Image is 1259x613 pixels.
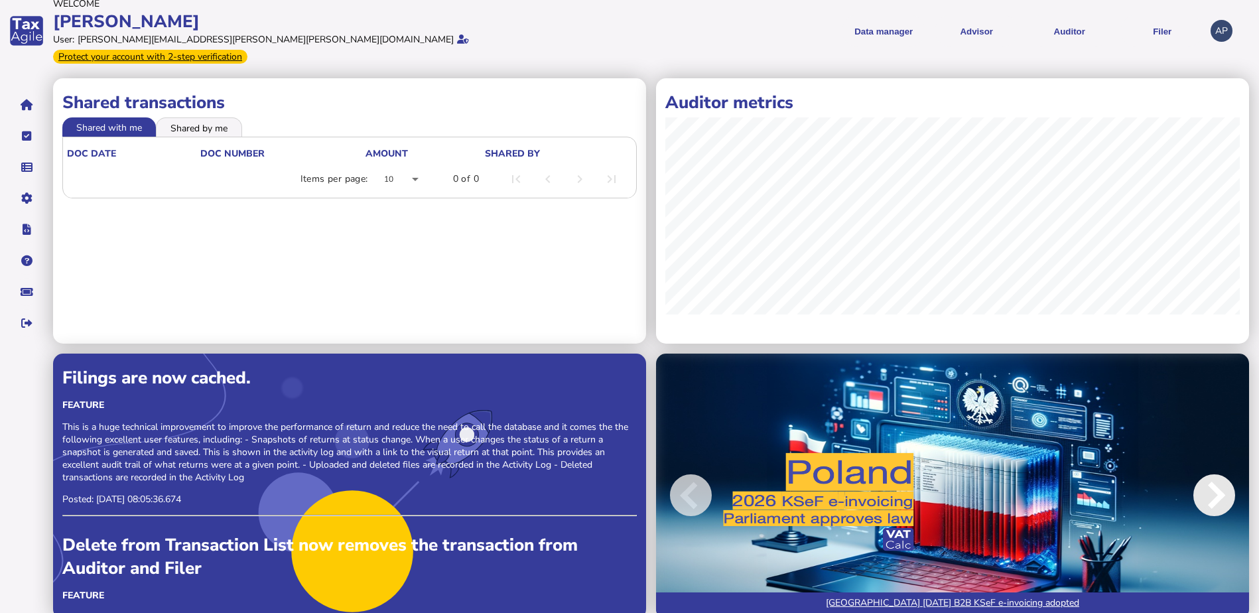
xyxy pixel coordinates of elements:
div: Feature [62,589,637,602]
div: 0 of 0 [453,172,479,186]
button: Tasks [13,122,40,150]
button: Auditor [1027,15,1111,47]
div: shared by [485,147,540,160]
button: Data manager [13,153,40,181]
div: Items per page: [300,172,368,186]
div: Filings are now cached. [62,366,637,389]
div: doc number [200,147,365,160]
button: Shows a dropdown of Data manager options [842,15,925,47]
button: Home [13,91,40,119]
div: shared by [485,147,629,160]
h1: Auditor metrics [665,91,1240,114]
div: [PERSON_NAME] [53,10,626,33]
button: Shows a dropdown of VAT Advisor options [935,15,1018,47]
div: [PERSON_NAME][EMAIL_ADDRESS][PERSON_NAME][PERSON_NAME][DOMAIN_NAME] [78,33,454,46]
button: Sign out [13,309,40,337]
div: Amount [365,147,483,160]
button: Manage settings [13,184,40,212]
li: Shared with me [62,117,156,136]
button: Developer hub links [13,216,40,243]
li: Shared by me [156,117,242,136]
i: Data manager [21,167,33,168]
div: doc number [200,147,265,160]
div: doc date [67,147,116,160]
div: User: [53,33,74,46]
button: Help pages [13,247,40,275]
button: Raise a support ticket [13,278,40,306]
div: Delete from Transaction List now removes the transaction from Auditor and Filer [62,533,637,580]
button: Filer [1120,15,1204,47]
div: Feature [62,399,637,411]
h1: Shared transactions [62,91,637,114]
div: From Oct 1, 2025, 2-step verification will be required to login. Set it up now... [53,50,247,64]
p: This is a huge technical improvement to improve the performance of return and reduce the need to ... [62,421,637,484]
div: Profile settings [1211,20,1232,42]
i: Email verified [457,34,469,44]
p: Posted: [DATE] 08:05:36.674 [62,493,637,506]
div: Amount [365,147,408,160]
div: doc date [67,147,199,160]
menu: navigate products [632,15,1205,47]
